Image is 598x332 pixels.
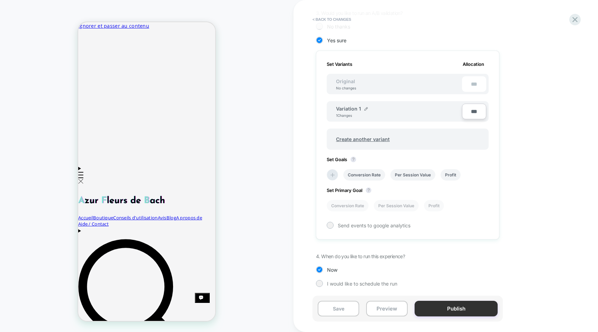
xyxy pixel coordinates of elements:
[366,187,371,193] button: ?
[415,301,498,316] button: Publish
[35,193,79,199] a: Conseils d'utilisation
[327,200,369,211] li: Conversion Rate
[390,169,435,181] li: Per Session Value
[318,301,359,316] button: Save
[424,200,444,211] li: Profit
[327,281,397,287] span: I would like to schedule the run
[374,200,419,211] li: Per Session Value
[98,193,124,199] a: A propos de
[366,301,408,316] button: Preview
[329,86,363,90] div: No changes
[336,106,361,112] span: Variation 1
[329,131,397,147] span: Create another variant
[441,169,461,181] li: Profit
[117,271,132,293] inbox-online-store-chat: Chat de la boutique en ligne Shopify
[309,14,355,25] button: < Back to changes
[327,187,375,193] span: Set Primary Goal
[338,222,410,228] span: Send events to google analytics
[327,267,337,273] span: Now
[364,107,368,111] img: edit
[327,61,352,67] span: Set Variants
[316,10,402,16] span: 3. Would you like to run an A/B validation?
[351,157,356,162] button: ?
[327,24,350,29] span: No thanks
[336,113,357,117] div: 1 Changes
[327,37,346,43] span: Yes sure
[463,61,484,67] span: Allocation
[15,193,35,199] a: Boutique
[80,193,88,199] a: Avis
[327,157,360,162] span: Set Goals
[329,78,362,84] span: Original
[316,253,405,259] span: 4. When do you like to run this experience?
[88,193,98,199] a: Blog
[343,169,385,181] li: Conversion Rate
